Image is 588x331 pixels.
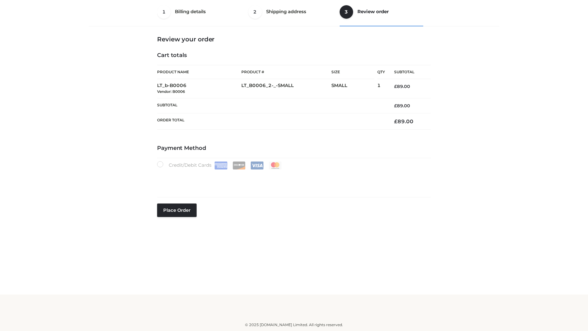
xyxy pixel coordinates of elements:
img: Visa [251,162,264,169]
small: Vendor: B0006 [157,89,185,94]
img: Amex [214,162,228,169]
th: Qty [377,65,385,79]
th: Product # [241,65,331,79]
h4: Payment Method [157,145,431,152]
div: © 2025 [DOMAIN_NAME] Limited. All rights reserved. [91,322,497,328]
img: Mastercard [269,162,282,169]
iframe: Secure payment input frame [156,168,430,191]
th: Subtotal [385,65,431,79]
bdi: 89.00 [394,84,410,89]
th: Size [331,65,374,79]
h3: Review your order [157,36,431,43]
td: LT_B0006_2-_-SMALL [241,79,331,98]
th: Product Name [157,65,241,79]
h4: Cart totals [157,52,431,59]
span: £ [394,84,397,89]
span: £ [394,103,397,108]
bdi: 89.00 [394,103,410,108]
td: LT_b-B0006 [157,79,241,98]
img: Discover [232,162,246,169]
button: Place order [157,204,197,217]
bdi: 89.00 [394,118,413,124]
td: 1 [377,79,385,98]
th: Subtotal [157,98,385,113]
th: Order Total [157,113,385,130]
label: Credit/Debit Cards [157,161,282,169]
td: SMALL [331,79,377,98]
span: £ [394,118,398,124]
